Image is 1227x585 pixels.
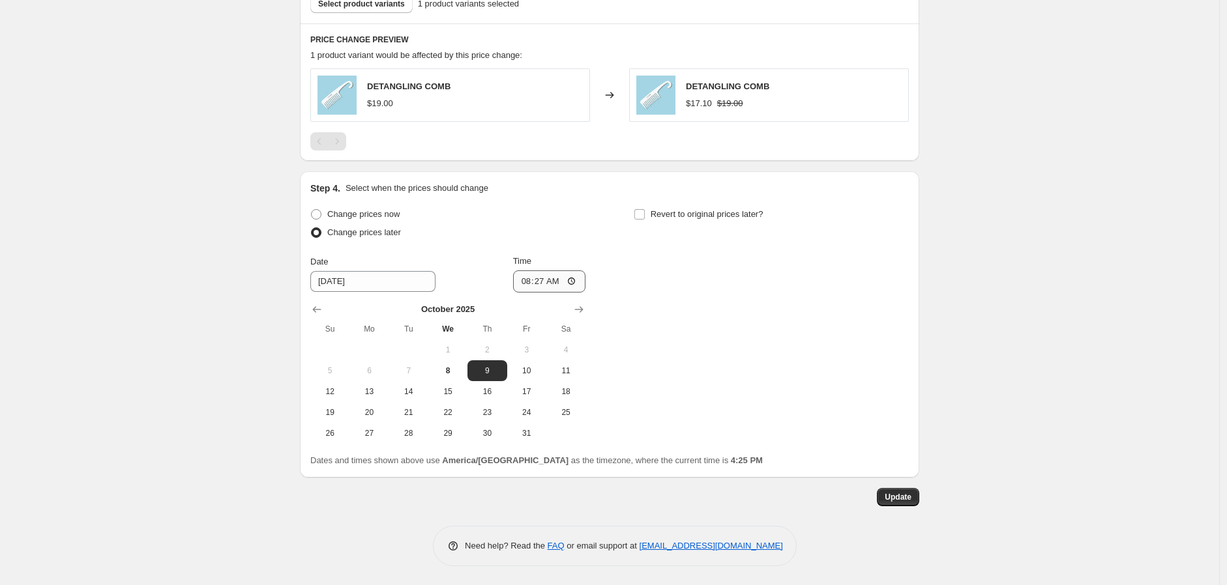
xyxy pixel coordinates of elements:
h2: Step 4. [310,182,340,195]
span: 1 product variant would be affected by this price change: [310,50,522,60]
button: Monday October 6 2025 [349,360,389,381]
button: Thursday October 9 2025 [467,360,507,381]
span: DETANGLING COMB [686,81,769,91]
span: Sa [552,324,580,334]
button: Tuesday October 28 2025 [389,423,428,444]
span: 13 [355,386,383,397]
span: We [434,324,462,334]
span: Th [473,324,501,334]
th: Thursday [467,319,507,339]
span: Time [513,256,531,266]
button: Thursday October 16 2025 [467,381,507,402]
span: 24 [512,407,541,418]
button: Show previous month, September 2025 [308,300,326,319]
button: Tuesday October 21 2025 [389,402,428,423]
th: Wednesday [428,319,467,339]
span: $17.10 [686,98,712,108]
span: 30 [473,428,501,438]
th: Tuesday [389,319,428,339]
button: Friday October 24 2025 [507,402,546,423]
img: BB_2025_DetangleComb_80x.jpg [318,76,357,115]
span: 23 [473,407,501,418]
span: Update [885,492,911,502]
span: Fr [512,324,541,334]
span: Date [310,257,328,266]
button: Sunday October 26 2025 [310,423,349,444]
button: Friday October 17 2025 [507,381,546,402]
span: Dates and times shown above use as the timezone, where the current time is [310,455,763,465]
span: 28 [394,428,423,438]
span: 25 [552,407,580,418]
button: Wednesday October 15 2025 [428,381,467,402]
button: Thursday October 2 2025 [467,339,507,360]
button: Wednesday October 29 2025 [428,423,467,444]
button: Show next month, November 2025 [570,300,588,319]
span: 2 [473,345,501,355]
span: Mo [355,324,383,334]
button: Sunday October 5 2025 [310,360,349,381]
button: Sunday October 19 2025 [310,402,349,423]
span: Change prices now [327,209,400,219]
span: 18 [552,386,580,397]
b: 4:25 PM [731,455,763,465]
button: Update [877,488,919,506]
span: 29 [434,428,462,438]
span: or email support at [565,541,640,550]
span: 22 [434,407,462,418]
span: Revert to original prices later? [651,209,763,219]
button: Monday October 20 2025 [349,402,389,423]
span: 21 [394,407,423,418]
span: 26 [316,428,344,438]
span: DETANGLING COMB [367,81,451,91]
button: Saturday October 4 2025 [546,339,585,360]
span: 5 [316,365,344,376]
span: 14 [394,386,423,397]
span: 16 [473,386,501,397]
p: Select when the prices should change [346,182,488,195]
th: Monday [349,319,389,339]
button: Wednesday October 22 2025 [428,402,467,423]
h6: PRICE CHANGE PREVIEW [310,35,909,45]
button: Friday October 3 2025 [507,339,546,360]
span: 17 [512,386,541,397]
span: 7 [394,365,423,376]
span: $19.00 [717,98,743,108]
th: Friday [507,319,546,339]
span: Change prices later [327,227,401,237]
button: Thursday October 23 2025 [467,402,507,423]
button: Tuesday October 14 2025 [389,381,428,402]
b: America/[GEOGRAPHIC_DATA] [442,455,569,465]
button: Saturday October 25 2025 [546,402,585,423]
button: Friday October 31 2025 [507,423,546,444]
span: 31 [512,428,541,438]
span: 19 [316,407,344,418]
span: 4 [552,345,580,355]
input: 12:00 [513,270,586,292]
a: [EMAIL_ADDRESS][DOMAIN_NAME] [640,541,783,550]
button: Monday October 13 2025 [349,381,389,402]
a: FAQ [548,541,565,550]
nav: Pagination [310,132,346,150]
span: 6 [355,365,383,376]
button: Today Wednesday October 8 2025 [428,360,467,381]
span: Need help? Read the [465,541,548,550]
button: Sunday October 12 2025 [310,381,349,402]
span: $19.00 [367,98,393,108]
span: 1 [434,345,462,355]
button: Thursday October 30 2025 [467,423,507,444]
span: 27 [355,428,383,438]
button: Friday October 10 2025 [507,360,546,381]
span: 20 [355,407,383,418]
span: Su [316,324,344,334]
th: Sunday [310,319,349,339]
button: Monday October 27 2025 [349,423,389,444]
span: 15 [434,386,462,397]
th: Saturday [546,319,585,339]
input: 10/8/2025 [310,271,436,292]
span: 8 [434,365,462,376]
span: 10 [512,365,541,376]
span: 3 [512,345,541,355]
button: Saturday October 18 2025 [546,381,585,402]
span: Tu [394,324,423,334]
img: BB_2025_DetangleComb_80x.jpg [636,76,675,115]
